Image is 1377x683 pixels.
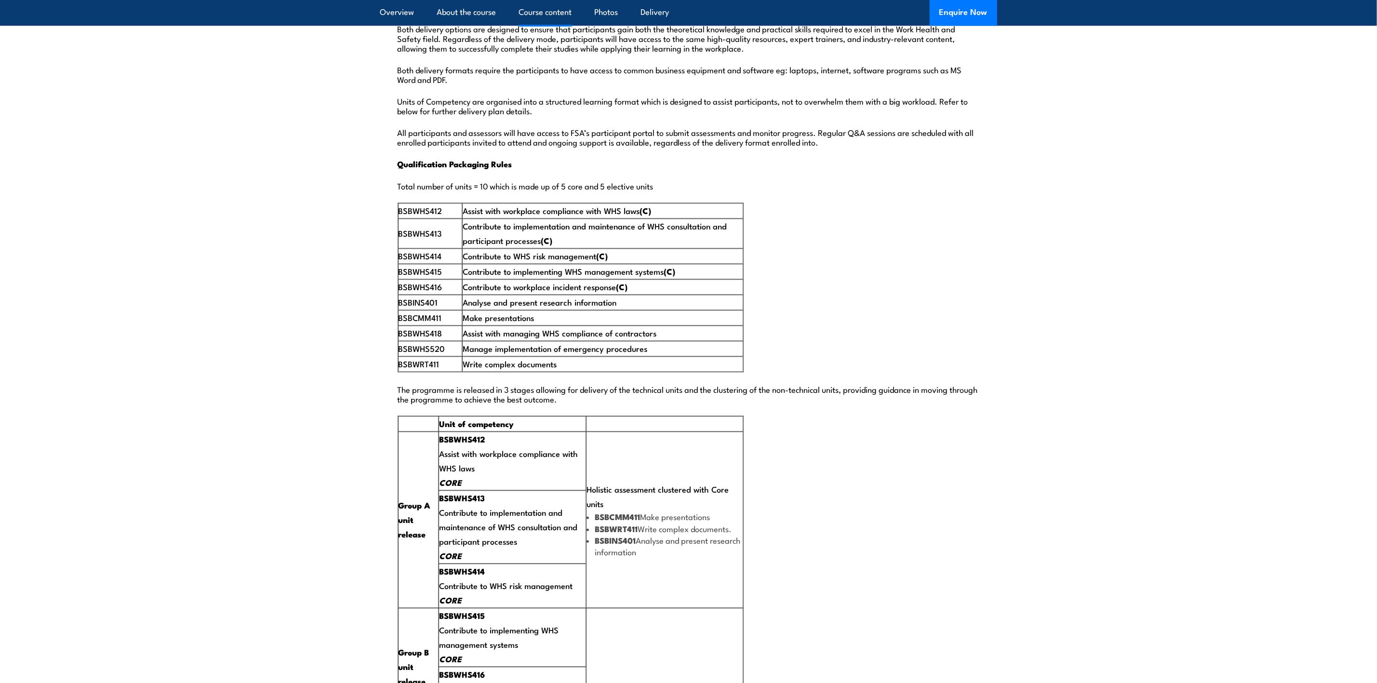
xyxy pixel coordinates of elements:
[587,523,742,535] li: Write complex documents.
[398,65,980,84] p: Both delivery formats require the participants to have access to common business equipment and so...
[399,499,431,540] strong: Group A unit release
[664,265,675,278] strong: (C)
[398,24,980,53] p: Both delivery options are designed to ensure that participants gain both the theoretical knowledg...
[586,431,743,608] td: Holistic assessment clustered with Core units
[439,417,514,430] strong: Unit of competency
[462,248,743,264] td: Contribute to WHS risk management
[398,264,463,279] td: BSBWHS415
[595,534,636,547] strong: BSBINS401
[462,325,743,341] td: Assist with managing WHS compliance of contractors
[439,653,462,665] em: CORE
[439,476,462,489] em: CORE
[398,279,463,295] td: BSBWHS416
[398,203,463,218] td: BSBWHS412
[439,609,485,622] strong: BSBWHS415
[462,341,743,356] td: Manage implementation of emergency procedures
[616,281,628,293] strong: (C)
[587,535,742,558] li: Analyse and present research information
[439,549,462,562] em: CORE
[462,279,743,295] td: Contribute to workplace incident response
[398,295,463,310] td: BSBINS401
[439,492,485,504] strong: BSBWHS413
[439,668,485,681] strong: BSBWHS416
[398,158,512,170] strong: Qualification Packaging Rules
[398,341,463,356] td: BSBWHS520
[398,218,463,248] td: BSBWHS413
[462,295,743,310] td: Analyse and present research information
[462,264,743,279] td: Contribute to implementing WHS management systems
[439,490,586,563] td: Contribute to implementation and maintenance of WHS consultation and participant processes
[398,310,463,325] td: BSBCMM411
[398,356,463,372] td: BSBWRT411
[398,127,980,147] p: All participants and assessors will have access to FSA’s participant portal to submit assessments...
[398,248,463,264] td: BSBWHS414
[439,431,586,490] td: Assist with workplace compliance with WHS laws
[640,204,651,217] strong: (C)
[439,563,586,608] td: Contribute to WHS risk management
[398,96,980,115] p: Units of Competency are organised into a structured learning format which is designed to assist p...
[398,181,980,190] p: Total number of units = 10 which is made up of 5 core and 5 elective units
[439,565,485,577] strong: BSBWHS414
[462,310,743,325] td: Make presentations
[439,594,462,606] em: CORE
[439,433,485,445] strong: BSBWHS412
[439,608,586,667] td: Contribute to implementing WHS management systems
[462,218,743,248] td: Contribute to implementation and maintenance of WHS consultation and participant processes
[398,325,463,341] td: BSBWHS418
[541,234,552,247] strong: (C)
[595,510,640,523] strong: BSBCMM411
[595,522,638,535] strong: BSBWRT411
[398,384,980,403] p: The programme is released in 3 stages allowing for delivery of the technical units and the cluste...
[596,250,608,262] strong: (C)
[462,203,743,218] td: Assist with workplace compliance with WHS laws
[587,511,742,522] li: Make presentations
[462,356,743,372] td: Write complex documents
